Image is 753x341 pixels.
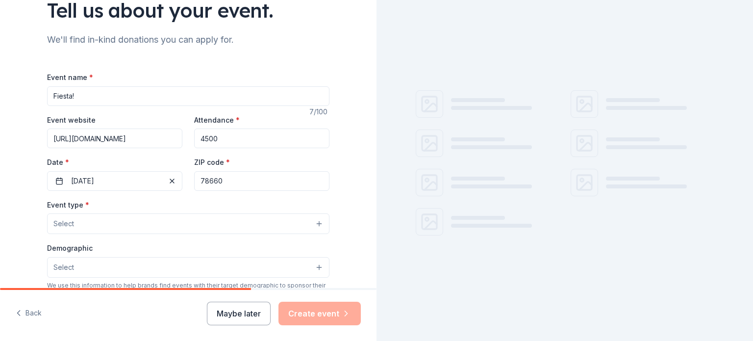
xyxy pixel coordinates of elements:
label: Event website [47,115,96,125]
label: Demographic [47,243,93,253]
div: 7 /100 [309,106,329,118]
input: Spring Fundraiser [47,86,329,106]
button: Back [16,303,42,324]
label: ZIP code [194,157,230,167]
input: https://www... [47,129,182,148]
button: Select [47,257,329,278]
label: Attendance [194,115,240,125]
span: Select [53,218,74,230]
span: Select [53,262,74,273]
label: Event type [47,200,89,210]
button: Select [47,213,329,234]
label: Date [47,157,182,167]
label: Event name [47,73,93,82]
input: 12345 (U.S. only) [194,171,329,191]
input: 20 [194,129,329,148]
div: We'll find in-kind donations you can apply for. [47,32,329,48]
button: [DATE] [47,171,182,191]
div: We use this information to help brands find events with their target demographic to sponsor their... [47,282,329,297]
button: Maybe later [207,302,271,325]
